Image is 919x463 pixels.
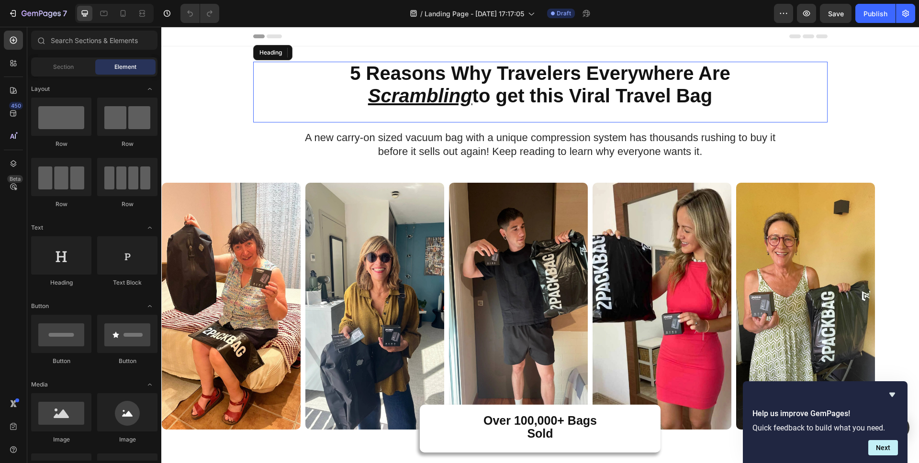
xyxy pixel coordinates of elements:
[31,31,157,50] input: Search Sections & Elements
[31,85,50,93] span: Layout
[868,440,898,455] button: Next question
[142,220,157,235] span: Toggle open
[311,58,551,79] strong: to get this Viral Travel Bag
[575,156,714,403] img: gempages_577441653510374388-e4a34dc8-6e2d-465e-979b-4a08959bbcfd.webp
[97,357,157,365] div: Button
[863,9,887,19] div: Publish
[144,105,614,117] span: A new carry-on sized vacuum bag with a unique compression system has thousands rushing to buy it
[0,156,139,403] img: gempages_577441653510374388-94a08298-b4fe-4269-8608-466f79ec9fc1.jpg
[180,4,219,23] div: Undo/Redo
[420,9,423,19] span: /
[217,119,541,131] span: before it sells out again! Keep reading to learn why everyone wants it.
[425,9,524,19] span: Landing Page - [DATE] 17:17:05
[31,357,91,365] div: Button
[31,435,91,444] div: Image
[7,175,23,183] div: Beta
[31,278,91,287] div: Heading
[97,278,157,287] div: Text Block
[366,400,392,413] strong: Sold
[96,22,123,30] div: Heading
[855,4,896,23] button: Publish
[886,389,898,400] button: Hide survey
[114,63,136,71] span: Element
[288,156,426,403] img: gempages_577441653510374388-31438dab-eff1-45f7-821c-308f64b7a98d.webp
[97,140,157,148] div: Row
[207,58,311,79] u: Scrambling
[4,4,71,23] button: 7
[31,223,43,232] span: Text
[557,9,571,18] span: Draft
[31,200,91,209] div: Row
[144,156,283,403] img: gempages_577441653510374388-a8333033-5730-4973-918d-6f057910839f.webp
[142,377,157,392] span: Toggle open
[752,408,898,419] h2: Help us improve GemPages!
[752,423,898,432] p: Quick feedback to build what you need.
[189,36,569,57] strong: 5 Reasons Why Travelers Everywhere Are
[161,27,919,463] iframe: Design area
[9,102,23,110] div: 450
[97,435,157,444] div: Image
[31,302,49,310] span: Button
[63,8,67,19] p: 7
[142,81,157,97] span: Toggle open
[31,380,48,389] span: Media
[322,387,436,400] strong: Over 100,000+ Bags
[820,4,852,23] button: Save
[31,140,91,148] div: Row
[752,389,898,455] div: Help us improve GemPages!
[53,63,74,71] span: Section
[431,156,570,403] img: gempages_577441653510374388-f575c3fa-b4f6-482b-8d94-6c74a52694ca.webp
[142,298,157,314] span: Toggle open
[828,10,844,18] span: Save
[97,200,157,209] div: Row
